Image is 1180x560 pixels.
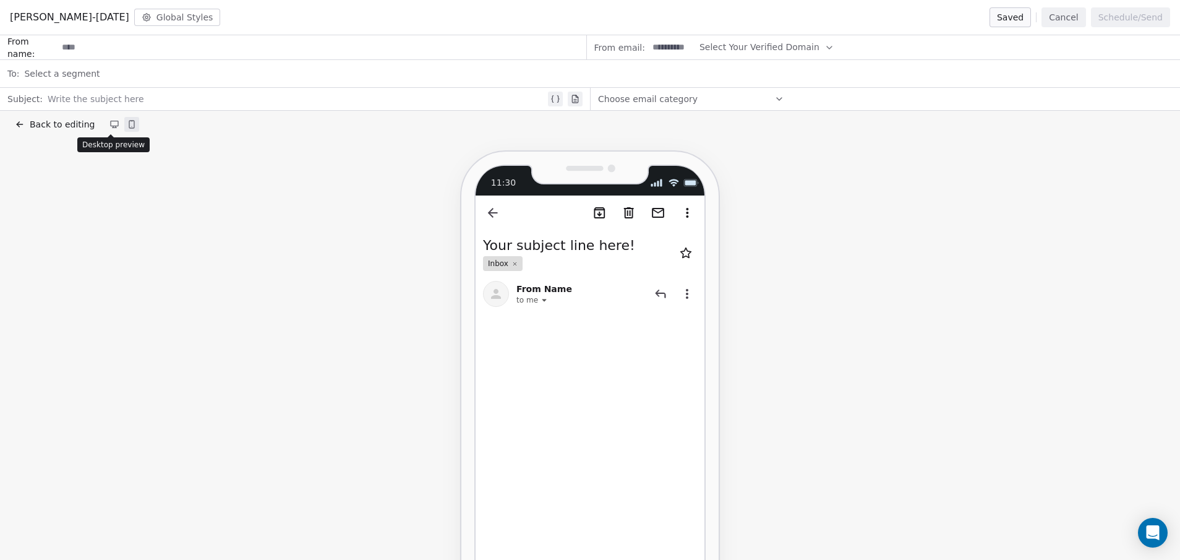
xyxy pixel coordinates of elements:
[134,9,221,26] button: Global Styles
[516,295,538,305] span: to me
[12,116,97,133] button: Back to editing
[10,10,129,25] span: [PERSON_NAME]-[DATE]
[488,259,508,269] span: Inbox
[7,93,43,109] span: Subject:
[7,67,19,80] span: To:
[598,93,698,105] span: Choose email category
[1041,7,1085,27] button: Cancel
[30,118,95,131] span: Back to editing
[82,140,145,150] p: Desktop preview
[699,41,819,54] span: Select Your Verified Domain
[483,238,635,253] span: Your subject line here!
[1091,7,1170,27] button: Schedule/Send
[491,176,516,189] span: 11:30
[516,283,572,295] span: From Name
[990,7,1031,27] button: Saved
[594,41,645,54] span: From email:
[24,67,100,80] span: Select a segment
[1138,518,1168,548] div: Open Intercom Messenger
[7,35,57,60] span: From name:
